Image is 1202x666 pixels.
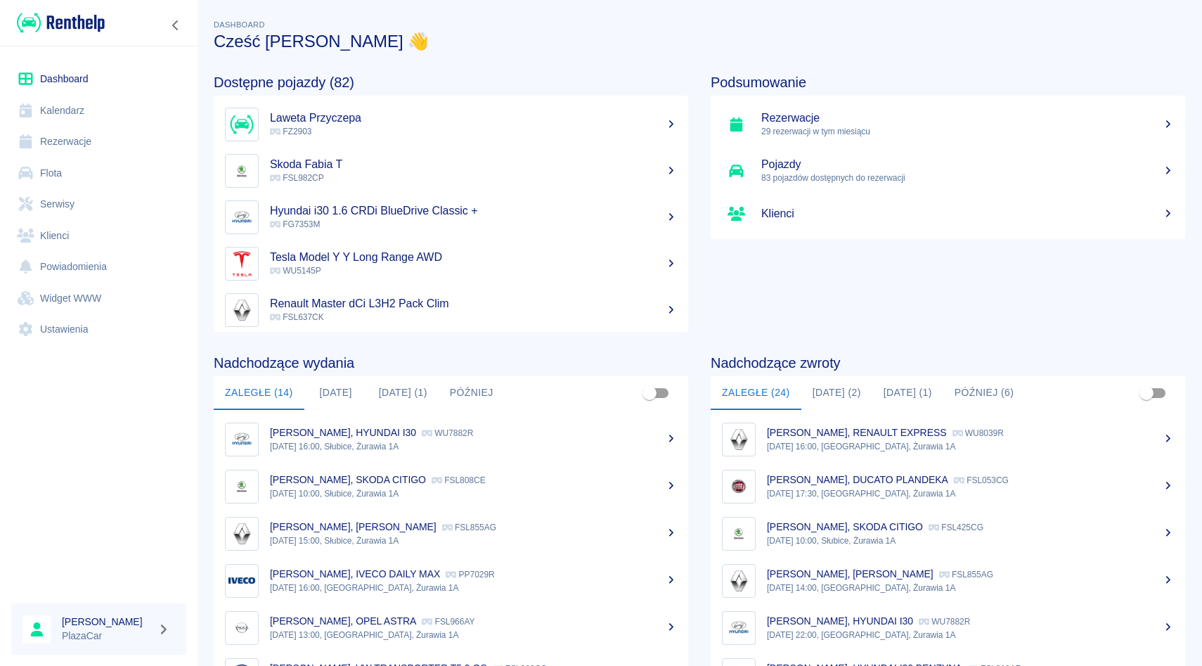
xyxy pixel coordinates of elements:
p: WU7882R [919,617,970,627]
img: Renthelp logo [17,11,105,34]
img: Image [725,568,752,594]
button: Zaległe (14) [214,376,304,410]
p: FSL425CG [929,523,983,532]
p: [PERSON_NAME], SKODA CITIGO [767,521,923,532]
span: FZ2903 [270,127,311,136]
p: [DATE] 22:00, [GEOGRAPHIC_DATA], Żurawia 1A [767,629,1174,641]
span: FSL637CK [270,312,324,322]
span: Dashboard [214,20,265,29]
p: [DATE] 10:00, Słubice, Żurawia 1A [767,534,1174,547]
p: FSL053CG [954,475,1009,485]
a: Image[PERSON_NAME], RENAULT EXPRESS WU8039R[DATE] 16:00, [GEOGRAPHIC_DATA], Żurawia 1A [711,416,1185,463]
h5: Tesla Model Y Y Long Range AWD [270,250,677,264]
img: Image [725,520,752,547]
p: [DATE] 10:00, Słubice, Żurawia 1A [270,487,677,500]
p: [DATE] 16:00, [GEOGRAPHIC_DATA], Żurawia 1A [767,440,1174,453]
a: ImageSkoda Fabia T FSL982CP [214,148,688,194]
h5: Renault Master dCi L3H2 Pack Clim [270,297,677,311]
a: Image[PERSON_NAME], SKODA CITIGO FSL425CG[DATE] 10:00, Słubice, Żurawia 1A [711,510,1185,557]
p: [DATE] 16:00, Słubice, Żurawia 1A [270,440,677,453]
p: FSL855AG [442,523,496,532]
h3: Cześć [PERSON_NAME] 👋 [214,32,1185,51]
button: Zwiń nawigację [165,16,186,34]
h4: Nadchodzące wydania [214,354,688,371]
a: ImageLaweta Przyczepa FZ2903 [214,101,688,148]
a: Rezerwacje [11,126,186,158]
span: WU5145P [270,266,321,276]
a: ImageTesla Model Y Y Long Range AWD WU5145P [214,241,688,287]
button: [DATE] (2) [801,376,872,410]
p: [DATE] 16:00, [GEOGRAPHIC_DATA], Żurawia 1A [270,582,677,594]
p: PlazaCar [62,629,152,643]
p: [PERSON_NAME], RENAULT EXPRESS [767,427,947,438]
p: [PERSON_NAME], [PERSON_NAME] [767,568,933,579]
span: Pokaż przypisane tylko do mnie [636,380,663,406]
a: Image[PERSON_NAME], [PERSON_NAME] FSL855AG[DATE] 15:00, Słubice, Żurawia 1A [214,510,688,557]
p: FSL808CE [432,475,486,485]
button: Później [439,376,505,410]
h5: Skoda Fabia T [270,158,677,172]
p: [PERSON_NAME], SKODA CITIGO [270,474,426,485]
h4: Nadchodzące zwroty [711,354,1185,371]
a: Klienci [711,194,1185,233]
img: Image [725,473,752,500]
button: [DATE] [304,376,368,410]
p: 83 pojazdów dostępnych do rezerwacji [761,172,1174,184]
button: Zaległe (24) [711,376,801,410]
h6: [PERSON_NAME] [62,615,152,629]
button: Później (6) [943,376,1026,410]
a: Image[PERSON_NAME], DUCATO PLANDEKA FSL053CG[DATE] 17:30, [GEOGRAPHIC_DATA], Żurawia 1A [711,463,1185,510]
span: Pokaż przypisane tylko do mnie [1133,380,1160,406]
a: Image[PERSON_NAME], HYUNDAI I30 WU7882R[DATE] 22:00, [GEOGRAPHIC_DATA], Żurawia 1A [711,604,1185,651]
p: [DATE] 14:00, [GEOGRAPHIC_DATA], Żurawia 1A [767,582,1174,594]
p: [DATE] 15:00, Słubice, Żurawia 1A [270,534,677,547]
p: FSL855AG [939,570,993,579]
p: [PERSON_NAME], OPEL ASTRA [270,615,416,627]
p: WU8039R [952,428,1004,438]
img: Image [228,520,255,547]
h4: Podsumowanie [711,74,1185,91]
img: Image [228,473,255,500]
img: Image [228,426,255,453]
a: Image[PERSON_NAME], [PERSON_NAME] FSL855AG[DATE] 14:00, [GEOGRAPHIC_DATA], Żurawia 1A [711,557,1185,604]
p: [DATE] 13:00, [GEOGRAPHIC_DATA], Żurawia 1A [270,629,677,641]
a: ImageHyundai i30 1.6 CRDi BlueDrive Classic + FG7353M [214,194,688,241]
img: Image [228,568,255,594]
a: Image[PERSON_NAME], HYUNDAI I30 WU7882R[DATE] 16:00, Słubice, Żurawia 1A [214,416,688,463]
a: Dashboard [11,63,186,95]
button: [DATE] (1) [872,376,943,410]
p: WU7882R [422,428,473,438]
a: Renthelp logo [11,11,105,34]
img: Image [228,297,255,324]
img: Image [228,158,255,184]
a: Image[PERSON_NAME], SKODA CITIGO FSL808CE[DATE] 10:00, Słubice, Żurawia 1A [214,463,688,510]
p: [PERSON_NAME], IVECO DAILY MAX [270,568,440,579]
a: Ustawienia [11,314,186,345]
img: Image [228,250,255,277]
h5: Laweta Przyczepa [270,111,677,125]
img: Image [725,615,752,641]
h5: Rezerwacje [761,111,1174,125]
a: Powiadomienia [11,251,186,283]
a: Image[PERSON_NAME], OPEL ASTRA FSL966AY[DATE] 13:00, [GEOGRAPHIC_DATA], Żurawia 1A [214,604,688,651]
img: Image [228,615,255,641]
a: Serwisy [11,188,186,220]
p: PP7029R [446,570,494,579]
img: Image [228,204,255,231]
a: Rezerwacje29 rezerwacji w tym miesiącu [711,101,1185,148]
a: Pojazdy83 pojazdów dostępnych do rezerwacji [711,148,1185,194]
p: [DATE] 17:30, [GEOGRAPHIC_DATA], Żurawia 1A [767,487,1174,500]
h5: Hyundai i30 1.6 CRDi BlueDrive Classic + [270,204,677,218]
a: ImageRenault Master dCi L3H2 Pack Clim FSL637CK [214,287,688,333]
a: Kalendarz [11,95,186,127]
a: Widget WWW [11,283,186,314]
span: FG7353M [270,219,320,229]
span: FSL982CP [270,173,324,183]
a: Flota [11,158,186,189]
p: 29 rezerwacji w tym miesiącu [761,125,1174,138]
h5: Klienci [761,207,1174,221]
p: FSL966AY [422,617,474,627]
h4: Dostępne pojazdy (82) [214,74,688,91]
button: [DATE] (1) [368,376,439,410]
a: Klienci [11,220,186,252]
